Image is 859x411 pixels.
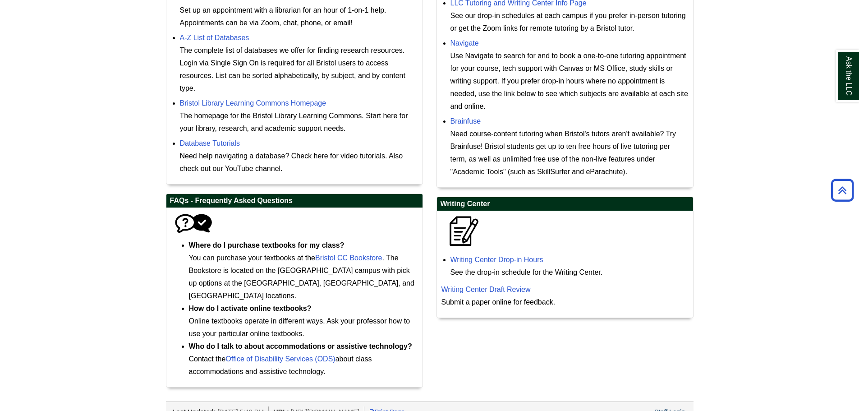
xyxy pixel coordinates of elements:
[450,9,689,35] div: See our drop-in schedules at each campus if you prefer in-person tutoring or get the Zoom links f...
[450,50,689,113] div: Use Navigate to search for and to book a one-to-one tutoring appointment for your course, tech su...
[450,256,543,263] a: Writing Center Drop-in Hours
[180,44,418,95] div: The complete list of databases we offer for finding research resources. Login via Single Sign On ...
[828,184,857,196] a: Back to Top
[189,305,410,337] span: Online textbooks operate in different ways. Ask your professor how to use your particular online ...
[189,342,412,375] span: Contact the about class accommodations and assistive technology.
[180,150,418,175] div: Need help navigating a database? Check here for video tutorials. Also check out our YouTube channel.
[180,4,418,29] div: Set up an appointment with a librarian for an hour of 1-on-1 help. Appointments can be via Zoom, ...
[437,197,693,211] h2: Writing Center
[441,283,689,309] p: Submit a paper online for feedback.
[450,117,481,125] a: Brainfuse
[450,39,479,47] a: Navigate
[315,254,382,262] a: Bristol CC Bookstore
[189,241,345,249] strong: Where do I purchase textbooks for my class?
[180,139,240,147] a: Database Tutorials
[441,286,531,293] a: Writing Center Draft Review
[450,128,689,178] div: Need course-content tutoring when Bristol's tutors aren't available? Try Brainfuse! Bristol stude...
[189,305,312,312] strong: How do I activate online textbooks?
[189,241,414,300] span: You can purchase your textbooks at the . The Bookstore is located on the [GEOGRAPHIC_DATA] campus...
[180,110,418,135] div: The homepage for the Bristol Library Learning Commons. Start here for your library, research, and...
[180,34,249,42] a: A-Z List of Databases
[189,342,412,350] strong: Who do I talk to about accommodations or assistive technology?
[166,194,423,208] h2: FAQs - Frequently Asked Questions
[180,99,326,107] a: Bristol Library Learning Commons Homepage
[450,266,689,279] div: See the drop-in schedule for the Writing Center.
[225,355,335,363] a: Office of Disability Services (ODS)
